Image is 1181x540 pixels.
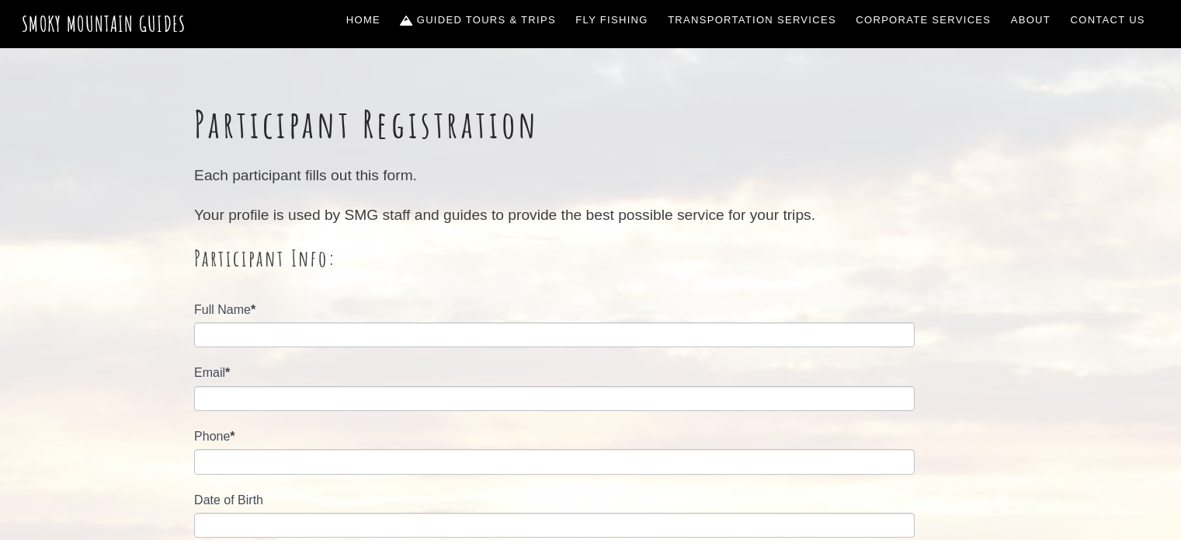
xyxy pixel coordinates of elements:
p: Your profile is used by SMG staff and guides to provide the best possible service for your trips. [194,205,915,225]
a: Guided Tours & Trips [394,4,562,37]
a: About [1005,4,1057,37]
label: Email [194,363,915,385]
label: Phone [194,427,915,449]
label: Full Name [194,300,915,322]
p: Each participant fills out this form. [194,165,915,186]
a: Corporate Services [850,4,998,37]
a: Transportation Services [662,4,842,37]
h1: Participant Registration [194,102,915,147]
label: Date of Birth [194,490,915,513]
a: Home [340,4,387,37]
h2: Participant Info: [194,245,915,273]
a: Contact Us [1065,4,1151,37]
a: Smoky Mountain Guides [22,11,186,37]
a: Fly Fishing [570,4,655,37]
